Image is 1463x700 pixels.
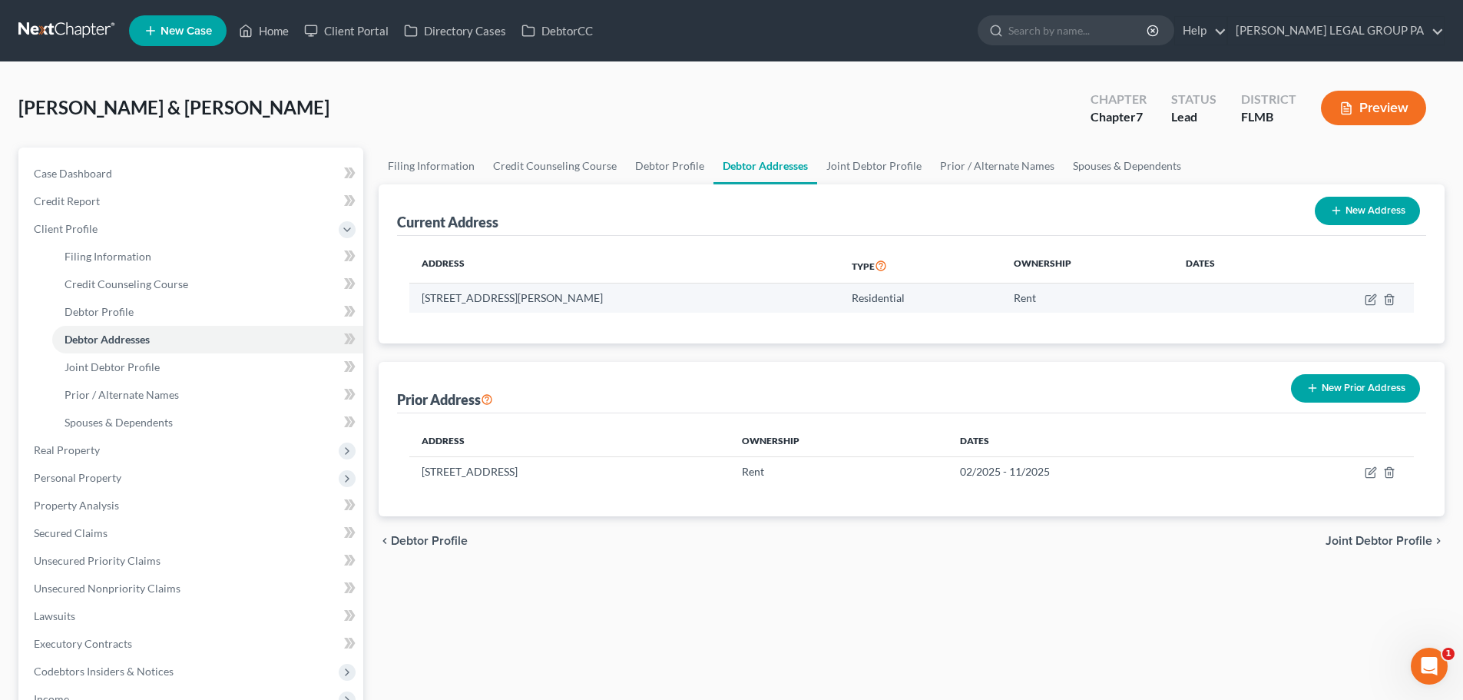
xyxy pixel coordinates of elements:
[1291,374,1420,403] button: New Prior Address
[34,637,132,650] span: Executory Contracts
[231,17,296,45] a: Home
[22,187,363,215] a: Credit Report
[34,582,180,595] span: Unsecured Nonpriority Claims
[65,305,134,318] span: Debtor Profile
[1315,197,1420,225] button: New Address
[1411,648,1448,685] iframe: Intercom live chat
[626,148,713,184] a: Debtor Profile
[1241,108,1296,126] div: FLMB
[391,535,468,547] span: Debtor Profile
[65,250,151,263] span: Filing Information
[396,17,514,45] a: Directory Cases
[730,456,948,486] td: Rent
[379,535,391,547] i: chevron_left
[931,148,1064,184] a: Prior / Alternate Names
[52,381,363,409] a: Prior / Alternate Names
[1228,17,1444,45] a: [PERSON_NAME] LEGAL GROUP PA
[34,222,98,235] span: Client Profile
[1091,108,1147,126] div: Chapter
[1326,535,1445,547] button: Joint Debtor Profile chevron_right
[22,602,363,630] a: Lawsuits
[730,426,948,456] th: Ownership
[34,665,174,678] span: Codebtors Insiders & Notices
[65,388,179,401] span: Prior / Alternate Names
[52,326,363,353] a: Debtor Addresses
[18,96,329,118] span: [PERSON_NAME] & [PERSON_NAME]
[409,426,729,456] th: Address
[1442,648,1455,660] span: 1
[52,409,363,436] a: Spouses & Dependents
[34,554,161,567] span: Unsecured Priority Claims
[409,284,839,313] td: [STREET_ADDRESS][PERSON_NAME]
[379,148,484,184] a: Filing Information
[948,426,1251,456] th: Dates
[817,148,931,184] a: Joint Debtor Profile
[1175,17,1226,45] a: Help
[1064,148,1190,184] a: Spouses & Dependents
[409,456,729,486] td: [STREET_ADDRESS]
[1173,248,1286,284] th: Dates
[1001,248,1173,284] th: Ownership
[34,526,108,539] span: Secured Claims
[839,284,1001,313] td: Residential
[65,333,150,346] span: Debtor Addresses
[397,390,493,409] div: Prior Address
[1136,109,1143,124] span: 7
[1171,91,1216,108] div: Status
[52,243,363,270] a: Filing Information
[514,17,601,45] a: DebtorCC
[34,609,75,622] span: Lawsuits
[65,416,173,429] span: Spouses & Dependents
[1091,91,1147,108] div: Chapter
[34,167,112,180] span: Case Dashboard
[22,492,363,519] a: Property Analysis
[484,148,626,184] a: Credit Counseling Course
[1008,16,1149,45] input: Search by name...
[34,194,100,207] span: Credit Report
[65,277,188,290] span: Credit Counseling Course
[409,248,839,284] th: Address
[1432,535,1445,547] i: chevron_right
[1171,108,1216,126] div: Lead
[22,519,363,547] a: Secured Claims
[34,499,119,512] span: Property Analysis
[161,25,212,37] span: New Case
[296,17,396,45] a: Client Portal
[22,160,363,187] a: Case Dashboard
[948,456,1251,486] td: 02/2025 - 11/2025
[379,535,468,547] button: chevron_left Debtor Profile
[34,471,121,484] span: Personal Property
[34,443,100,456] span: Real Property
[52,298,363,326] a: Debtor Profile
[1321,91,1426,125] button: Preview
[839,248,1001,284] th: Type
[1326,535,1432,547] span: Joint Debtor Profile
[65,360,160,373] span: Joint Debtor Profile
[1241,91,1296,108] div: District
[22,547,363,575] a: Unsecured Priority Claims
[713,148,817,184] a: Debtor Addresses
[52,270,363,298] a: Credit Counseling Course
[52,353,363,381] a: Joint Debtor Profile
[22,630,363,658] a: Executory Contracts
[22,575,363,602] a: Unsecured Nonpriority Claims
[1001,284,1173,313] td: Rent
[397,213,498,231] div: Current Address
